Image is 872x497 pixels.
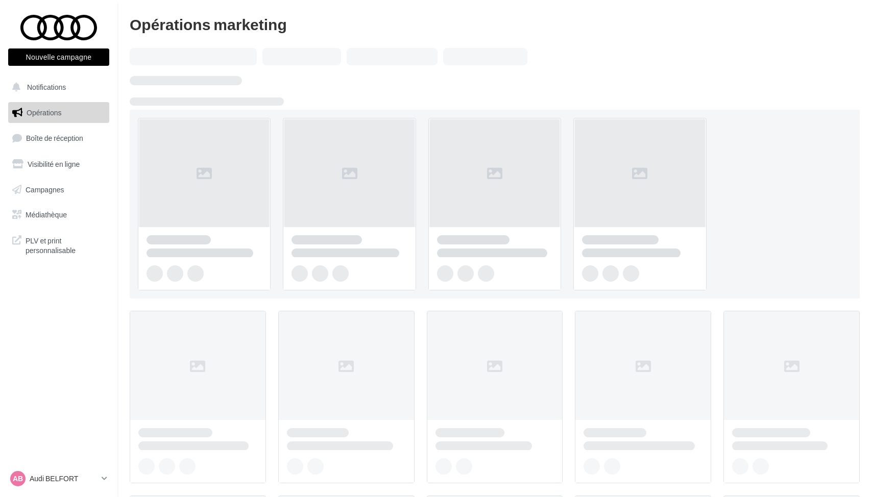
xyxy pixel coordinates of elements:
span: Opérations [27,108,61,117]
a: PLV et print personnalisable [6,230,111,260]
a: Campagnes [6,179,111,201]
span: Campagnes [26,185,64,193]
span: AB [13,474,23,484]
a: Médiathèque [6,204,111,226]
button: Notifications [6,77,107,98]
span: Notifications [27,83,66,91]
span: Visibilité en ligne [28,160,80,168]
div: Opérations marketing [130,16,860,32]
a: Opérations [6,102,111,123]
span: Médiathèque [26,210,67,219]
a: AB Audi BELFORT [8,469,109,488]
p: Audi BELFORT [30,474,98,484]
a: Visibilité en ligne [6,154,111,175]
button: Nouvelle campagne [8,48,109,66]
span: Boîte de réception [26,134,83,142]
span: PLV et print personnalisable [26,234,105,256]
a: Boîte de réception [6,127,111,149]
